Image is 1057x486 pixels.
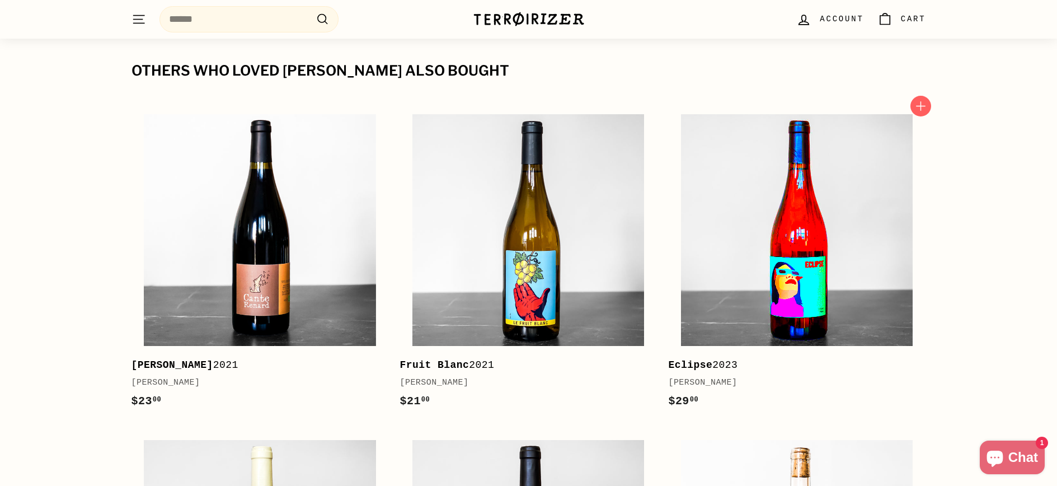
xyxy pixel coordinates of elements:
[421,396,430,404] sup: 00
[400,376,646,390] div: [PERSON_NAME]
[901,13,926,25] span: Cart
[131,376,378,390] div: [PERSON_NAME]
[131,101,389,422] a: [PERSON_NAME]2021[PERSON_NAME]
[668,395,698,408] span: $29
[400,101,657,422] a: Fruit Blanc2021[PERSON_NAME]
[400,357,646,373] div: 2021
[668,359,712,371] b: Eclipse
[668,357,914,373] div: 2023
[976,441,1048,477] inbox-online-store-chat: Shopify online store chat
[131,63,926,79] div: Others who loved [PERSON_NAME] also bought
[668,101,926,422] a: Eclipse2023[PERSON_NAME]
[400,395,430,408] span: $21
[871,3,933,36] a: Cart
[668,376,914,390] div: [PERSON_NAME]
[690,396,698,404] sup: 00
[153,396,161,404] sup: 00
[400,359,469,371] b: Fruit Blanc
[820,13,863,25] span: Account
[131,357,378,373] div: 2021
[131,359,213,371] b: [PERSON_NAME]
[790,3,870,36] a: Account
[131,395,162,408] span: $23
